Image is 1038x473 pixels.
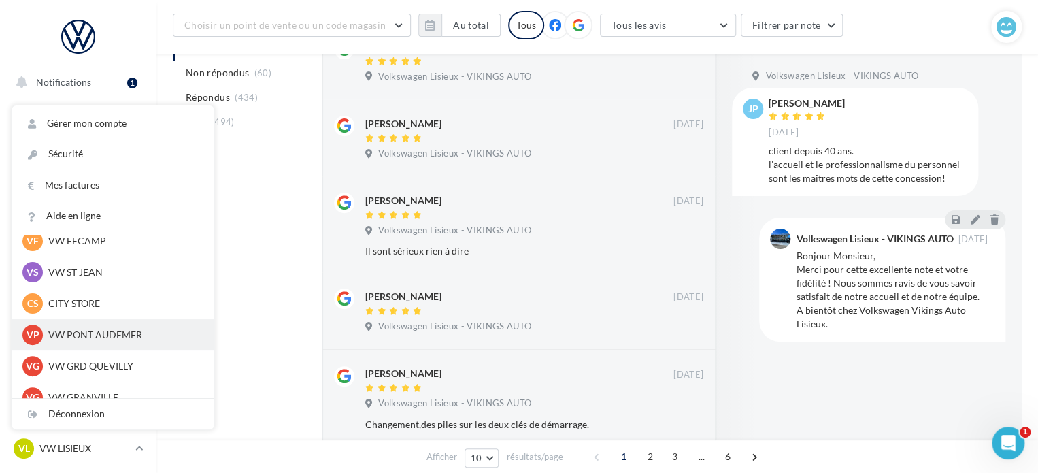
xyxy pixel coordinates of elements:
[8,205,148,233] a: Campagnes
[673,291,703,304] span: [DATE]
[27,297,39,310] span: CS
[186,91,230,104] span: Répondus
[741,14,843,37] button: Filtrer par note
[186,66,249,80] span: Non répondus
[796,249,994,331] div: Bonjour Monsieur, Merci pour cette excellente note et votre fidélité ! Nous sommes ravis de vous ...
[12,201,214,231] a: Aide en ligne
[8,68,143,97] button: Notifications 1
[506,451,563,463] span: résultats/page
[673,369,703,381] span: [DATE]
[48,328,198,342] p: VW PONT AUDEMER
[184,19,386,31] span: Choisir un point de vente ou un code magasin
[8,385,148,425] a: Campagnes DataOnDemand
[27,234,39,248] span: VF
[12,399,214,429] div: Déconnexion
[12,108,214,139] a: Gérer mon compte
[418,14,501,37] button: Au total
[18,442,30,455] span: VL
[441,14,501,37] button: Au total
[39,442,130,455] p: VW LISIEUX
[8,102,148,131] a: Opérations
[796,234,953,244] div: Volkswagen Lisieux - VIKINGS AUTO
[26,359,39,373] span: VG
[508,11,544,39] div: Tous
[765,70,918,82] span: Volkswagen Lisieux - VIKINGS AUTO
[717,446,739,468] span: 6
[378,71,531,83] span: Volkswagen Lisieux - VIKINGS AUTO
[378,321,531,333] span: Volkswagen Lisieux - VIKINGS AUTO
[48,297,198,310] p: CITY STORE
[365,244,615,258] div: Il sont sérieux rien à dire
[8,272,148,301] a: Médiathèque
[8,306,148,335] a: Calendrier
[958,235,988,244] span: [DATE]
[471,453,482,463] span: 10
[36,76,91,88] span: Notifications
[8,340,148,380] a: PLV et print personnalisable
[365,290,441,304] div: [PERSON_NAME]
[48,265,198,279] p: VW ST JEAN
[426,451,457,463] span: Afficher
[235,92,258,103] span: (434)
[769,144,967,185] div: client depuis 40 ans. l’accueil et le professionnalisme du personnel sont les maîtres mots de cet...
[613,446,635,468] span: 1
[378,225,531,237] span: Volkswagen Lisieux - VIKINGS AUTO
[600,14,736,37] button: Tous les avis
[254,67,271,78] span: (60)
[365,367,441,380] div: [PERSON_NAME]
[127,78,137,88] div: 1
[378,397,531,410] span: Volkswagen Lisieux - VIKINGS AUTO
[673,195,703,208] span: [DATE]
[748,102,758,116] span: jp
[27,265,39,279] span: VS
[12,139,214,169] a: Sécurité
[212,116,235,127] span: (494)
[690,446,712,468] span: ...
[173,14,411,37] button: Choisir un point de vente ou un code magasin
[673,118,703,131] span: [DATE]
[12,170,214,201] a: Mes factures
[1020,427,1031,438] span: 1
[48,359,198,373] p: VW GRD QUEVILLY
[365,194,441,208] div: [PERSON_NAME]
[8,171,148,199] a: Visibilité en ligne
[8,135,148,165] a: Boîte de réception59
[8,238,148,267] a: Contacts
[48,234,198,248] p: VW FECAMP
[378,148,531,160] span: Volkswagen Lisieux - VIKINGS AUTO
[992,427,1024,459] iframe: Intercom live chat
[11,436,146,461] a: VL VW LISIEUX
[612,19,667,31] span: Tous les avis
[365,418,615,431] div: Changement,des piles sur les deux clés de démarrage.
[365,117,441,131] div: [PERSON_NAME]
[26,391,39,404] span: VG
[639,446,661,468] span: 2
[769,99,845,108] div: [PERSON_NAME]
[465,448,499,468] button: 10
[664,446,686,468] span: 3
[769,127,799,139] span: [DATE]
[27,328,39,342] span: VP
[48,391,198,404] p: VW GRANVILLE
